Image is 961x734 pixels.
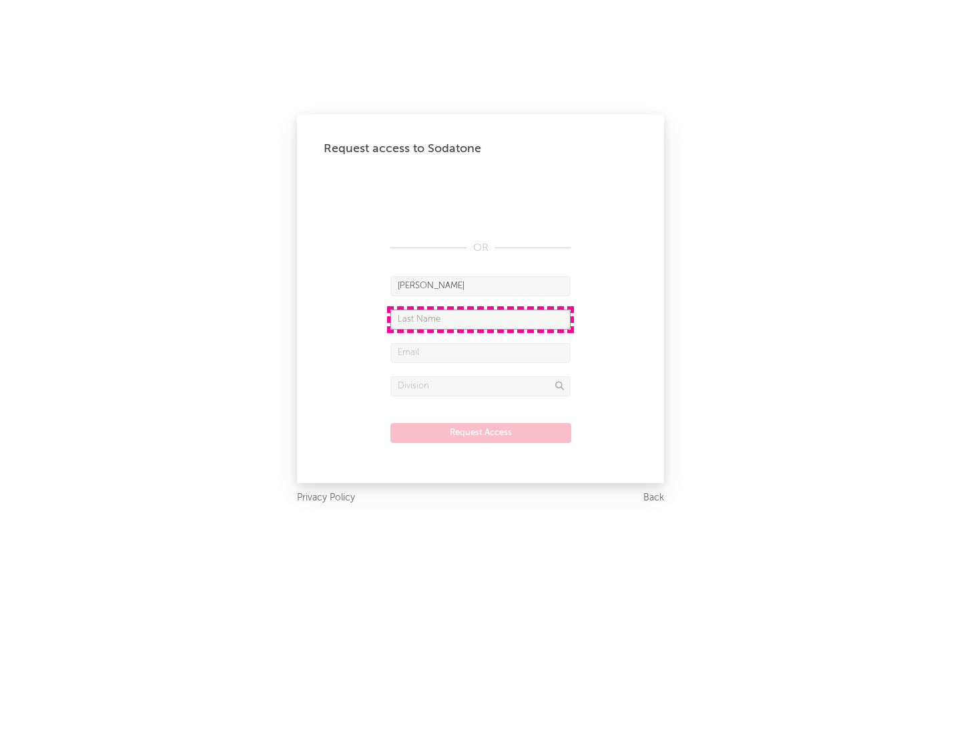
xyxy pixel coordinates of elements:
div: Request access to Sodatone [324,141,637,157]
input: First Name [390,276,571,296]
input: Division [390,376,571,396]
input: Last Name [390,310,571,330]
button: Request Access [390,423,571,443]
input: Email [390,343,571,363]
a: Privacy Policy [297,490,355,506]
div: OR [390,240,571,256]
a: Back [643,490,664,506]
